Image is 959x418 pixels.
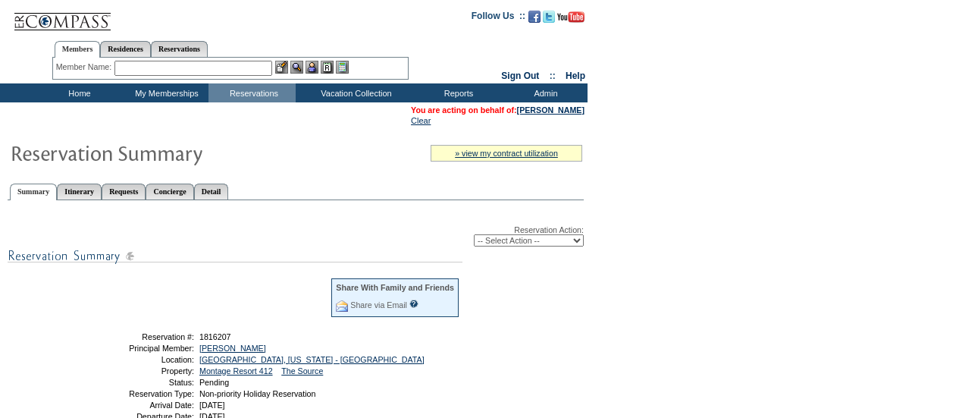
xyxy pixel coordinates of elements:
td: Arrival Date: [86,401,194,410]
td: Reservation #: [86,332,194,341]
a: Become our fan on Facebook [528,15,541,24]
a: Residences [100,41,151,57]
span: 1816207 [199,332,231,341]
img: Follow us on Twitter [543,11,555,23]
span: Pending [199,378,229,387]
img: Impersonate [306,61,318,74]
a: Montage Resort 412 [199,366,273,376]
td: My Memberships [121,83,208,102]
img: Become our fan on Facebook [528,11,541,23]
input: What is this? [409,300,418,308]
td: Admin [500,83,588,102]
a: Follow us on Twitter [543,15,555,24]
div: Share With Family and Friends [336,283,454,292]
a: Clear [411,116,431,125]
a: Summary [10,184,57,200]
img: View [290,61,303,74]
a: Help [566,71,585,81]
td: Follow Us :: [472,9,525,27]
a: Concierge [146,184,193,200]
a: [GEOGRAPHIC_DATA], [US_STATE] - [GEOGRAPHIC_DATA] [199,355,425,364]
a: Subscribe to our YouTube Channel [557,15,584,24]
a: Requests [102,184,146,200]
img: Reservaton Summary [10,137,313,168]
a: » view my contract utilization [455,149,558,158]
img: Reservations [321,61,334,74]
span: :: [550,71,556,81]
td: Status: [86,378,194,387]
img: b_edit.gif [275,61,288,74]
div: Member Name: [56,61,114,74]
img: subTtlResSummary.gif [8,247,462,266]
a: The Source [281,366,323,376]
a: [PERSON_NAME] [517,105,584,115]
td: Vacation Collection [296,83,413,102]
a: Reservations [151,41,208,57]
span: Non-priority Holiday Reservation [199,389,315,398]
td: Home [34,83,121,102]
img: Subscribe to our YouTube Channel [557,11,584,23]
a: Detail [194,184,229,200]
td: Location: [86,355,194,364]
span: You are acting on behalf of: [411,105,584,115]
span: [DATE] [199,401,225,410]
td: Reservation Type: [86,389,194,398]
div: Reservation Action: [8,225,584,247]
td: Reservations [208,83,296,102]
td: Reports [413,83,500,102]
a: Sign Out [501,71,539,81]
td: Principal Member: [86,344,194,353]
img: b_calculator.gif [336,61,349,74]
a: Share via Email [350,300,407,310]
a: [PERSON_NAME] [199,344,266,353]
a: Itinerary [57,184,102,200]
td: Property: [86,366,194,376]
a: Members [55,41,101,58]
